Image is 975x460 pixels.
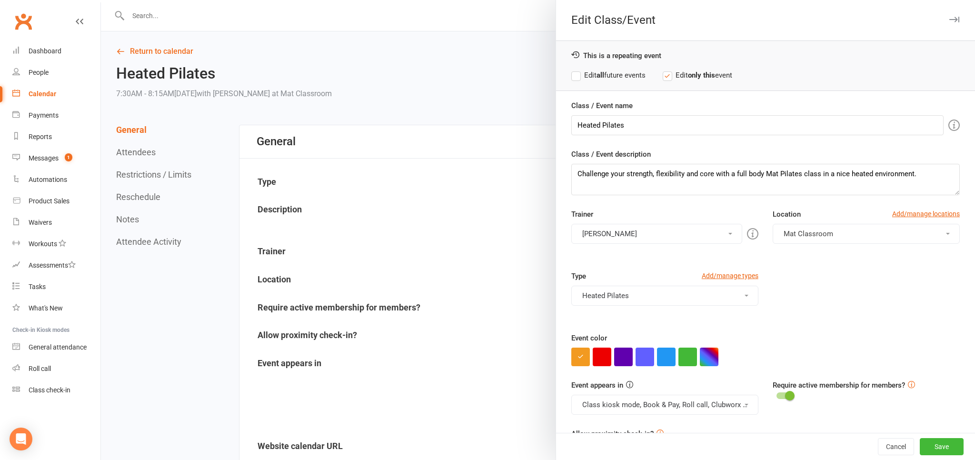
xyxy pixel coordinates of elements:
[29,386,70,394] div: Class check-in
[571,100,633,111] label: Class / Event name
[12,62,100,83] a: People
[12,83,100,105] a: Calendar
[773,209,801,220] label: Location
[571,380,623,391] label: Event appears in
[12,380,100,401] a: Class kiosk mode
[702,270,758,281] a: Add/manage types
[12,255,100,276] a: Assessments
[571,332,607,344] label: Event color
[571,149,651,160] label: Class / Event description
[571,50,960,60] div: This is a repeating event
[597,71,604,80] strong: all
[878,438,914,455] button: Cancel
[29,111,59,119] div: Payments
[920,438,964,455] button: Save
[11,10,35,33] a: Clubworx
[571,70,646,81] label: Edit future events
[571,270,586,282] label: Type
[784,230,833,238] span: Mat Classroom
[571,395,758,415] button: Class kiosk mode, Book & Pay, Roll call, Clubworx website calendar and Mobile app
[12,169,100,190] a: Automations
[29,283,46,290] div: Tasks
[556,13,975,27] div: Edit Class/Event
[12,358,100,380] a: Roll call
[773,381,905,390] label: Require active membership for members?
[12,276,100,298] a: Tasks
[29,47,61,55] div: Dashboard
[12,212,100,233] a: Waivers
[571,209,593,220] label: Trainer
[12,105,100,126] a: Payments
[65,153,72,161] span: 1
[12,233,100,255] a: Workouts
[773,224,960,244] button: Mat Classroom
[12,190,100,212] a: Product Sales
[663,70,732,81] label: Edit event
[29,176,67,183] div: Automations
[29,365,51,372] div: Roll call
[892,209,960,219] a: Add/manage locations
[29,304,63,312] div: What's New
[12,40,100,62] a: Dashboard
[29,261,76,269] div: Assessments
[12,298,100,319] a: What's New
[29,219,52,226] div: Waivers
[12,337,100,358] a: General attendance kiosk mode
[12,148,100,169] a: Messages 1
[29,197,70,205] div: Product Sales
[29,133,52,140] div: Reports
[29,90,56,98] div: Calendar
[29,154,59,162] div: Messages
[29,240,57,248] div: Workouts
[29,343,87,351] div: General attendance
[10,428,32,450] div: Open Intercom Messenger
[571,286,758,306] button: Heated Pilates
[571,115,944,135] input: Enter event name
[571,428,654,440] label: Allow proximity check-in?
[571,224,742,244] button: [PERSON_NAME]
[688,71,715,80] strong: only this
[29,69,49,76] div: People
[12,126,100,148] a: Reports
